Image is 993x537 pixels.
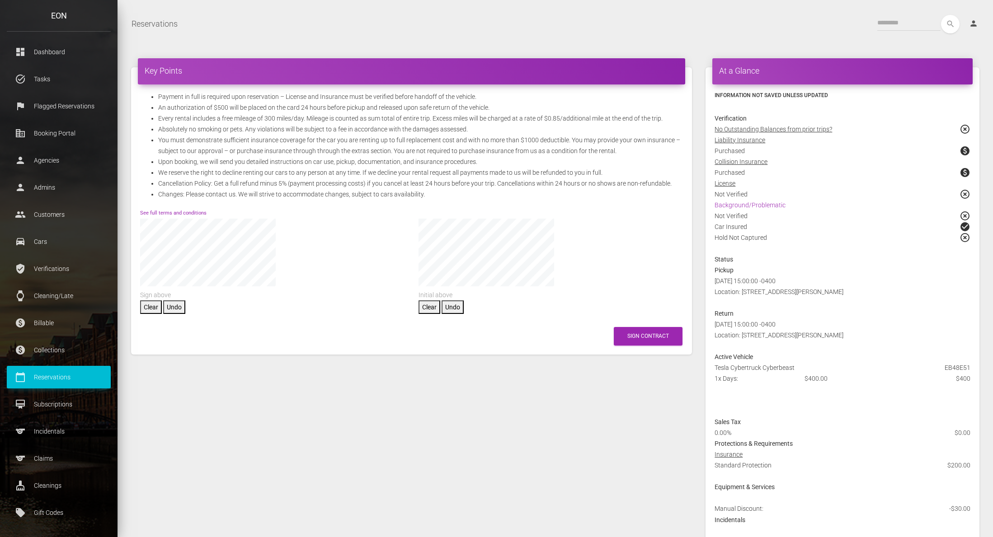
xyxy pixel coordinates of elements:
[614,327,682,346] button: Sign Contract
[708,362,977,373] div: Tesla Cybertruck Cyberbeast
[419,290,683,300] div: Initial above
[14,506,104,519] p: Gift Codes
[158,178,683,189] li: Cancellation Policy: Get a full refund minus 5% (payment processing costs) if you cancel at least...
[715,353,753,360] strong: Active Vehicle
[7,68,111,90] a: task_alt Tasks
[715,483,775,490] strong: Equipment & Services
[7,393,111,416] a: card_membership Subscriptions
[7,149,111,172] a: person Agencies
[7,420,111,443] a: sports Incidentals
[14,45,104,59] p: Dashboard
[7,501,111,524] a: local_offer Gift Codes
[14,99,104,113] p: Flagged Reservations
[158,167,683,178] li: We reserve the right to decline renting our cars to any person at any time. If we decline your re...
[715,277,843,295] span: [DATE] 15:00:00 -0400 Location: [STREET_ADDRESS][PERSON_NAME]
[969,19,978,28] i: person
[708,460,977,481] div: Standard Protection
[7,41,111,63] a: dashboard Dashboard
[14,425,104,438] p: Incidentals
[158,102,683,113] li: An authorization of $500 will be placed on the card 24 hours before pickup and released upon safe...
[158,135,683,156] li: You must demonstrate sufficient insurance coverage for the car you are renting up to full replace...
[715,418,741,425] strong: Sales Tax
[140,300,162,314] button: Clear
[7,339,111,361] a: paid Collections
[7,447,111,470] a: sports Claims
[419,300,440,314] button: Clear
[7,203,111,226] a: people Customers
[7,230,111,253] a: drive_eta Cars
[158,189,683,200] li: Changes: Please contact us. We will strive to accommodate changes, subject to cars availability.
[715,180,735,187] u: License
[715,266,734,274] strong: Pickup
[14,479,104,492] p: Cleanings
[960,124,970,135] span: highlight_off
[715,310,734,317] strong: Return
[719,65,966,76] h4: At a Glance
[145,65,678,76] h4: Key Points
[7,122,111,145] a: corporate_fare Booking Portal
[715,451,743,458] u: Insurance
[949,503,970,514] span: -$30.00
[715,136,765,144] u: Liability Insurance
[14,181,104,194] p: Admins
[715,321,843,339] span: [DATE] 15:00:00 -0400 Location: [STREET_ADDRESS][PERSON_NAME]
[945,362,970,373] span: EB48E51
[158,113,683,124] li: Every rental includes a free mileage of 300 miles/day. Mileage is counted as sum total of entire ...
[715,91,970,99] h6: Information not saved unless updated
[14,452,104,465] p: Claims
[7,366,111,388] a: calendar_today Reservations
[960,232,970,243] span: highlight_off
[14,316,104,330] p: Billable
[14,343,104,357] p: Collections
[955,427,970,438] span: $0.00
[7,285,111,307] a: watch Cleaning/Late
[7,312,111,334] a: paid Billable
[715,440,793,447] strong: Protections & Requirements
[14,397,104,411] p: Subscriptions
[132,13,178,35] a: Reservations
[960,221,970,232] span: check_circle
[442,300,464,314] button: Undo
[715,256,733,263] strong: Status
[7,257,111,280] a: verified_user Verifications
[708,189,977,200] div: Not Verified
[960,167,970,178] span: paid
[947,460,970,471] span: $200.00
[715,505,763,512] span: Manual Discount:
[798,373,888,384] div: $400.00
[960,210,970,221] span: highlight_off
[14,262,104,276] p: Verifications
[708,221,977,232] div: Car Insured
[960,189,970,200] span: highlight_off
[158,124,683,135] li: Absolutely no smoking or pets. Any violations will be subject to a fee in accordance with the dam...
[14,154,104,167] p: Agencies
[708,145,977,156] div: Purchased
[956,373,970,384] span: $400
[960,145,970,156] span: paid
[708,427,887,438] div: 0.00%
[7,95,111,117] a: flag Flagged Reservations
[14,126,104,140] p: Booking Portal
[14,289,104,303] p: Cleaning/Late
[708,167,977,178] div: Purchased
[140,210,207,216] a: See full terms and conditions
[715,516,745,523] strong: Incidentals
[7,474,111,497] a: cleaning_services Cleanings
[140,290,405,300] div: Sign above
[715,126,832,133] u: No Outstanding Balances from prior trips?
[715,158,767,165] u: Collision Insurance
[158,156,683,167] li: Upon booking, we will send you detailed instructions on car use, pickup, documentation, and insur...
[158,91,683,102] li: Payment in full is required upon reservation – License and Insurance must be verified before hand...
[941,15,960,33] button: search
[708,232,977,254] div: Hold Not Captured
[715,201,786,209] a: Background/Problematic
[708,373,798,384] div: 1x Days:
[14,208,104,221] p: Customers
[715,115,747,122] strong: Verification
[708,210,977,221] div: Not Verified
[14,72,104,86] p: Tasks
[962,15,986,33] a: person
[7,176,111,199] a: person Admins
[14,235,104,248] p: Cars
